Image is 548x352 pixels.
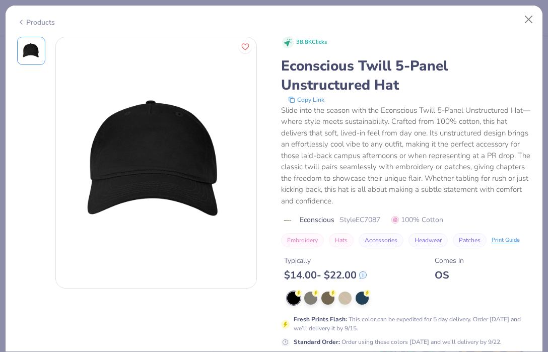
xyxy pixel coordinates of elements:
strong: Fresh Prints Flash : [294,315,347,323]
div: Typically [284,255,367,266]
button: Embroidery [281,233,324,247]
button: Headwear [408,233,448,247]
button: Hats [329,233,354,247]
button: Accessories [359,233,403,247]
div: Slide into the season with the Econscious Twill 5-Panel Unstructured Hat—where style meets sustai... [281,105,531,207]
div: OS [435,269,464,281]
div: Print Guide [492,236,520,245]
div: Econscious Twill 5-Panel Unstructured Hat [281,56,531,95]
span: Style EC7087 [339,215,380,225]
img: brand logo [281,217,295,225]
span: 38.8K Clicks [296,38,327,47]
button: Close [519,10,538,29]
img: Front [19,39,43,63]
button: Patches [453,233,487,247]
div: $ 14.00 - $ 22.00 [284,269,367,281]
div: Order using these colors [DATE] and we’ll delivery by 9/22. [294,337,502,346]
div: This color can be expedited for 5 day delivery. Order [DATE] and we’ll delivery it by 9/15. [294,315,531,333]
button: copy to clipboard [285,95,327,105]
img: Front [56,62,256,263]
div: Comes In [435,255,464,266]
span: Econscious [300,215,334,225]
strong: Standard Order : [294,338,340,346]
button: Like [239,40,252,53]
div: Products [17,17,55,28]
span: 100% Cotton [391,215,443,225]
